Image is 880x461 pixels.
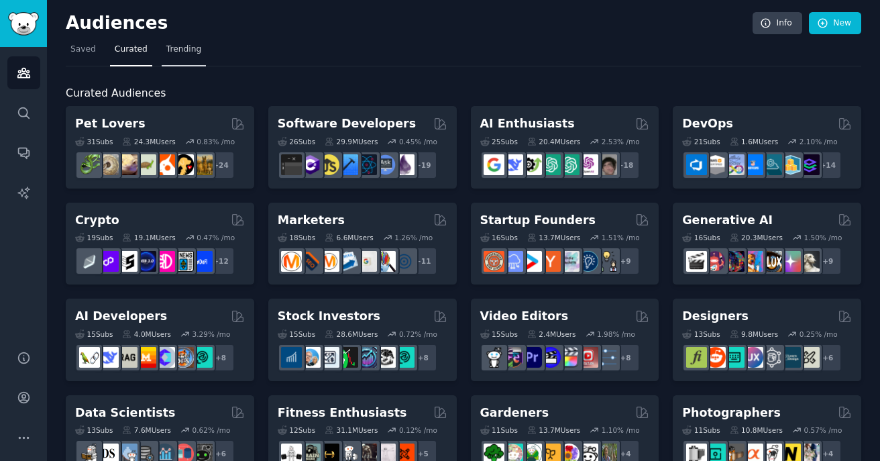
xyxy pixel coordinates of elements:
img: DreamBooth [799,251,820,272]
img: ethfinance [79,251,100,272]
span: Curated Audiences [66,85,166,102]
div: 0.62 % /mo [192,425,231,435]
img: FluxAI [761,251,782,272]
div: 3.29 % /mo [192,329,231,339]
img: LangChain [79,347,100,368]
div: 1.6M Users [730,137,779,146]
div: 18 Sub s [278,233,315,242]
img: turtle [135,154,156,175]
img: AItoolsCatalog [521,154,542,175]
div: 6.6M Users [325,233,374,242]
div: + 18 [612,151,640,179]
img: PetAdvice [173,154,194,175]
img: AskMarketing [319,251,339,272]
img: CryptoNews [173,251,194,272]
img: dividends [281,347,302,368]
img: Rag [117,347,137,368]
h2: Crypto [75,212,119,229]
img: MistralAI [135,347,156,368]
img: azuredevops [686,154,707,175]
img: defiblockchain [154,251,175,272]
img: chatgpt_prompts_ [559,154,580,175]
img: content_marketing [281,251,302,272]
img: DeepSeek [98,347,119,368]
img: AWS_Certified_Experts [705,154,726,175]
img: OpenSourceAI [154,347,175,368]
h2: Video Editors [480,308,569,325]
div: 2.10 % /mo [800,137,838,146]
img: cockatiel [154,154,175,175]
div: 0.45 % /mo [399,137,437,146]
div: 13.7M Users [527,233,580,242]
img: UXDesign [742,347,763,368]
img: GummySearch logo [8,12,39,36]
a: New [809,12,861,35]
span: Curated [115,44,148,56]
img: swingtrading [375,347,396,368]
div: 10.8M Users [730,425,783,435]
div: 28.6M Users [325,329,378,339]
div: + 8 [612,344,640,372]
img: 0xPolygon [98,251,119,272]
img: StocksAndTrading [356,347,377,368]
img: bigseo [300,251,321,272]
div: 1.51 % /mo [602,233,640,242]
img: PlatformEngineers [799,154,820,175]
div: 16 Sub s [480,233,518,242]
img: AIDevelopersSociety [192,347,213,368]
img: MarketingResearch [375,251,396,272]
div: 7.6M Users [122,425,171,435]
img: chatgpt_promptDesign [540,154,561,175]
div: 29.9M Users [325,137,378,146]
h2: AI Enthusiasts [480,115,575,132]
img: typography [686,347,707,368]
div: + 19 [409,151,437,179]
img: editors [502,347,523,368]
div: 0.57 % /mo [804,425,842,435]
div: + 8 [409,344,437,372]
img: defi_ [192,251,213,272]
img: postproduction [596,347,617,368]
img: dalle2 [705,251,726,272]
img: learnjavascript [319,154,339,175]
div: 1.10 % /mo [602,425,640,435]
img: ValueInvesting [300,347,321,368]
img: learndesign [780,347,801,368]
div: 0.72 % /mo [399,329,437,339]
div: 13 Sub s [682,329,720,339]
div: + 14 [814,151,842,179]
div: 0.25 % /mo [800,329,838,339]
h2: Stock Investors [278,308,380,325]
img: software [281,154,302,175]
div: 25 Sub s [480,137,518,146]
div: + 12 [207,247,235,275]
img: EntrepreneurRideAlong [484,251,504,272]
div: 1.26 % /mo [394,233,433,242]
img: gopro [484,347,504,368]
img: OnlineMarketing [394,251,415,272]
img: elixir [394,154,415,175]
div: + 9 [814,247,842,275]
img: startup [521,251,542,272]
img: growmybusiness [596,251,617,272]
h2: Audiences [66,13,753,34]
div: + 6 [814,344,842,372]
div: 0.83 % /mo [197,137,235,146]
img: AskComputerScience [375,154,396,175]
img: deepdream [724,251,745,272]
img: leopardgeckos [117,154,137,175]
div: + 11 [409,247,437,275]
img: ycombinator [540,251,561,272]
div: 15 Sub s [75,329,113,339]
div: 13.7M Users [527,425,580,435]
img: technicalanalysis [394,347,415,368]
div: 15 Sub s [480,329,518,339]
div: 15 Sub s [278,329,315,339]
div: 2.53 % /mo [602,137,640,146]
img: reactnative [356,154,377,175]
img: dogbreed [192,154,213,175]
div: 21 Sub s [682,137,720,146]
img: finalcutpro [559,347,580,368]
h2: Software Developers [278,115,416,132]
img: googleads [356,251,377,272]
